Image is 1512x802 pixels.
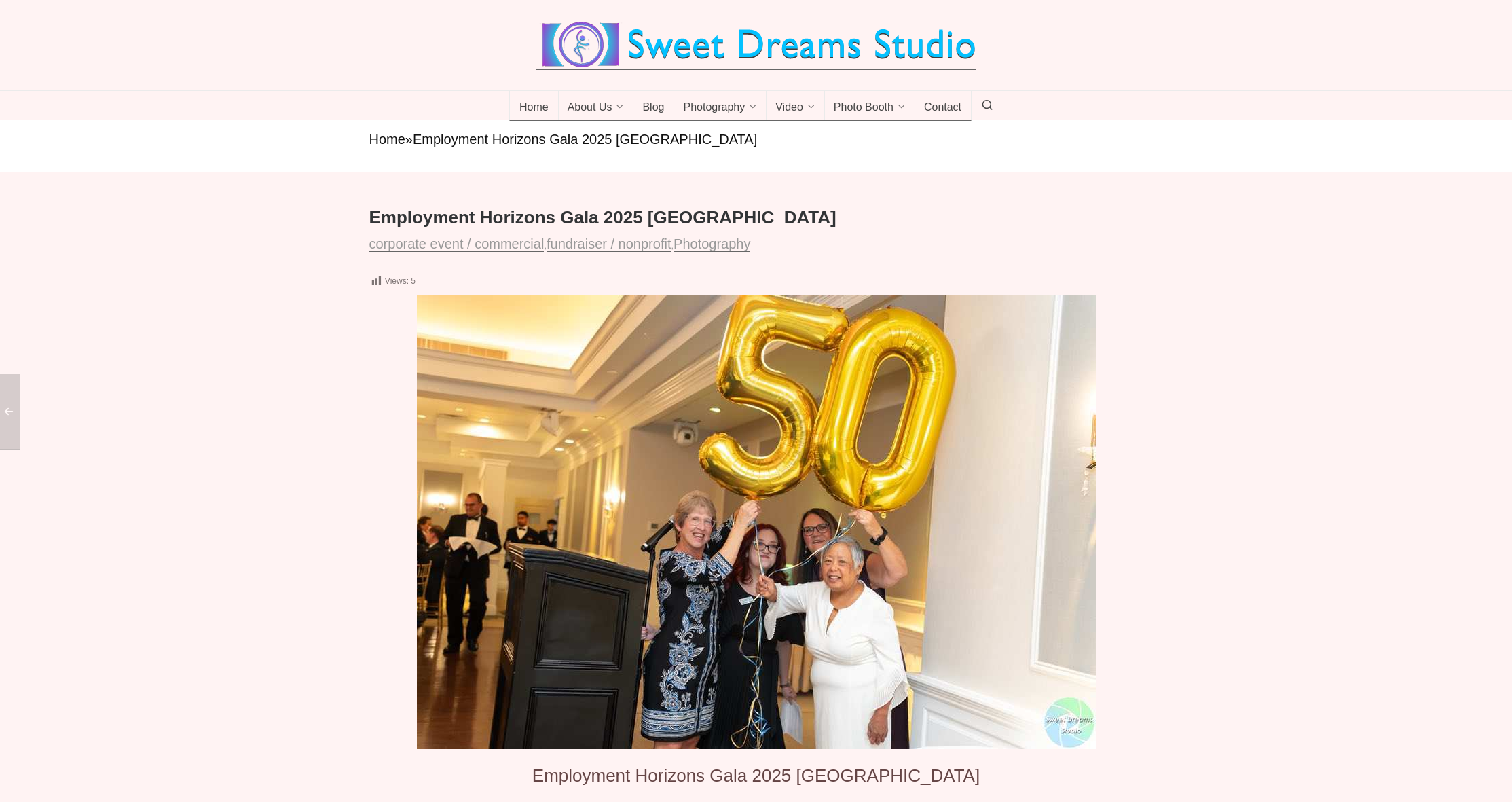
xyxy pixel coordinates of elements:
a: Video [766,91,825,121]
a: Blog [633,91,674,121]
a: Photography [674,91,767,121]
span: Video [775,101,803,115]
span: » [405,132,413,147]
span: Employment Horizons Gala 2025 [GEOGRAPHIC_DATA] [413,132,757,147]
a: Contact [915,91,972,121]
a: fundraiser / nonprofit [547,236,671,252]
a: Photo Booth [824,91,915,121]
span: Employment Horizons Gala 2025 [GEOGRAPHIC_DATA] [532,765,980,786]
a: corporate event / commercial [369,236,545,252]
a: Home [369,132,405,147]
span: Photo Booth [834,101,893,115]
a: Photography [674,236,750,252]
span: Contact [924,101,961,115]
a: Home [509,91,559,121]
span: 5 [411,276,416,286]
h1: Employment Horizons Gala 2025 [GEOGRAPHIC_DATA] [369,206,1143,230]
a: About Us [558,91,634,121]
span: Blog [642,101,664,115]
nav: breadcrumbs [369,130,1143,149]
span: Views: [385,276,409,286]
span: , , [369,240,756,251]
span: About Us [568,101,612,115]
span: Home [519,101,549,115]
img: Best Wedding Event Photography Photo Booth Videography NJ NY [536,20,976,69]
span: Photography [683,101,745,115]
